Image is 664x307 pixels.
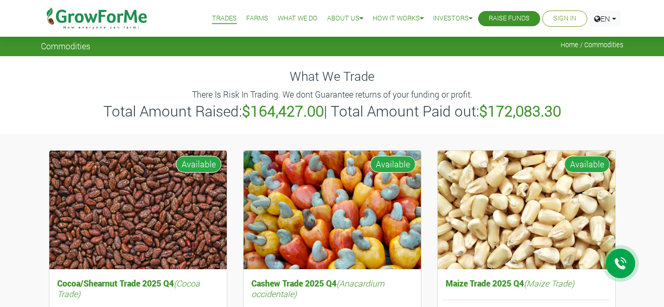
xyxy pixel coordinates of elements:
[43,88,622,101] p: There Is Risk In Trading. We dont Guarantee returns of your funding or profit.
[176,156,222,173] span: Available
[438,151,615,270] img: growforme image
[370,156,416,173] span: Available
[244,151,421,270] img: growforme image
[373,13,424,24] a: How it Works
[479,101,561,121] b: $172,083.30
[553,13,576,24] a: Sign In
[561,41,624,49] span: Home / Commodities
[242,101,324,121] b: $164,427.00
[41,41,90,51] span: Commodities
[49,151,227,270] img: growforme image
[43,102,622,120] h3: Total Amount Raised: | Total Amount Paid out:
[278,13,318,24] a: What We Do
[212,13,237,24] a: Trades
[57,278,200,299] i: (Cocoa Trade)
[251,278,384,299] i: (Anacardium occidentale)
[524,278,574,289] i: (Maize Trade)
[55,276,222,301] h5: Cocoa/Shearnut Trade 2025 Q4
[327,13,363,24] a: About Us
[433,13,472,24] a: Investors
[41,69,624,84] h4: What We Trade
[249,276,416,301] h5: Cashew Trade 2025 Q4
[246,13,268,24] a: Farms
[443,276,610,291] h5: Maize Trade 2025 Q4
[589,10,621,27] a: EN
[564,156,610,173] span: Available
[489,13,530,24] a: Raise Funds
